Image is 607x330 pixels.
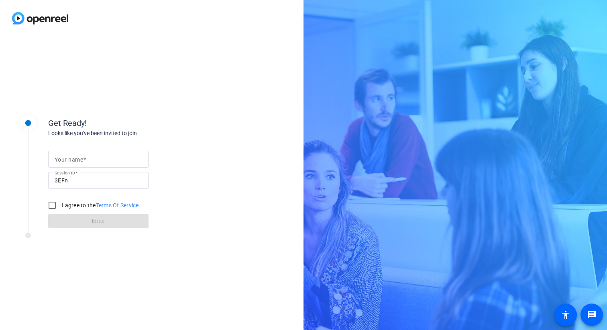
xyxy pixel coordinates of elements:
[96,202,139,209] a: Terms Of Service
[48,129,209,138] div: Looks like you've been invited to join
[60,201,139,209] label: I agree to the
[55,170,75,175] mat-label: Session ID
[48,117,209,129] div: Get Ready!
[561,310,570,320] mat-icon: accessibility
[55,156,83,163] mat-label: Your name
[587,310,597,320] mat-icon: message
